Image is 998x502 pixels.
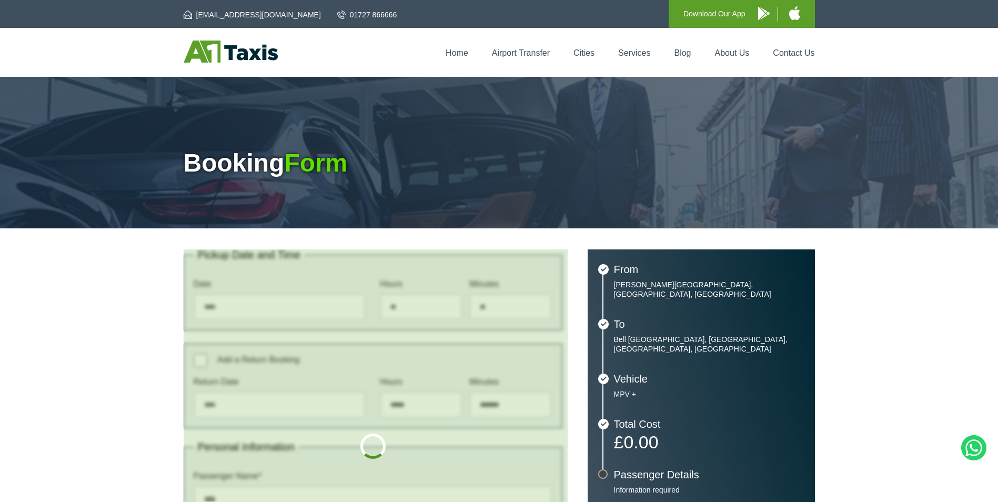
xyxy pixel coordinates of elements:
[683,7,745,21] p: Download Our App
[614,374,804,384] h3: Vehicle
[614,319,804,329] h3: To
[337,9,397,20] a: 01727 866666
[614,264,804,275] h3: From
[614,435,804,449] p: £
[284,149,347,177] span: Form
[614,485,804,495] p: Information required
[618,48,650,57] a: Services
[614,280,804,299] p: [PERSON_NAME][GEOGRAPHIC_DATA], [GEOGRAPHIC_DATA], [GEOGRAPHIC_DATA]
[614,335,804,354] p: Bell [GEOGRAPHIC_DATA], [GEOGRAPHIC_DATA], [GEOGRAPHIC_DATA], [GEOGRAPHIC_DATA]
[184,41,278,63] img: A1 Taxis St Albans LTD
[184,9,321,20] a: [EMAIL_ADDRESS][DOMAIN_NAME]
[446,48,468,57] a: Home
[573,48,594,57] a: Cities
[773,48,814,57] a: Contact Us
[758,7,770,20] img: A1 Taxis Android App
[614,419,804,429] h3: Total Cost
[623,432,658,452] span: 0.00
[715,48,750,57] a: About Us
[674,48,691,57] a: Blog
[789,6,800,20] img: A1 Taxis iPhone App
[614,389,804,399] p: MPV +
[184,150,815,176] h1: Booking
[492,48,550,57] a: Airport Transfer
[614,469,804,480] h3: Passenger Details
